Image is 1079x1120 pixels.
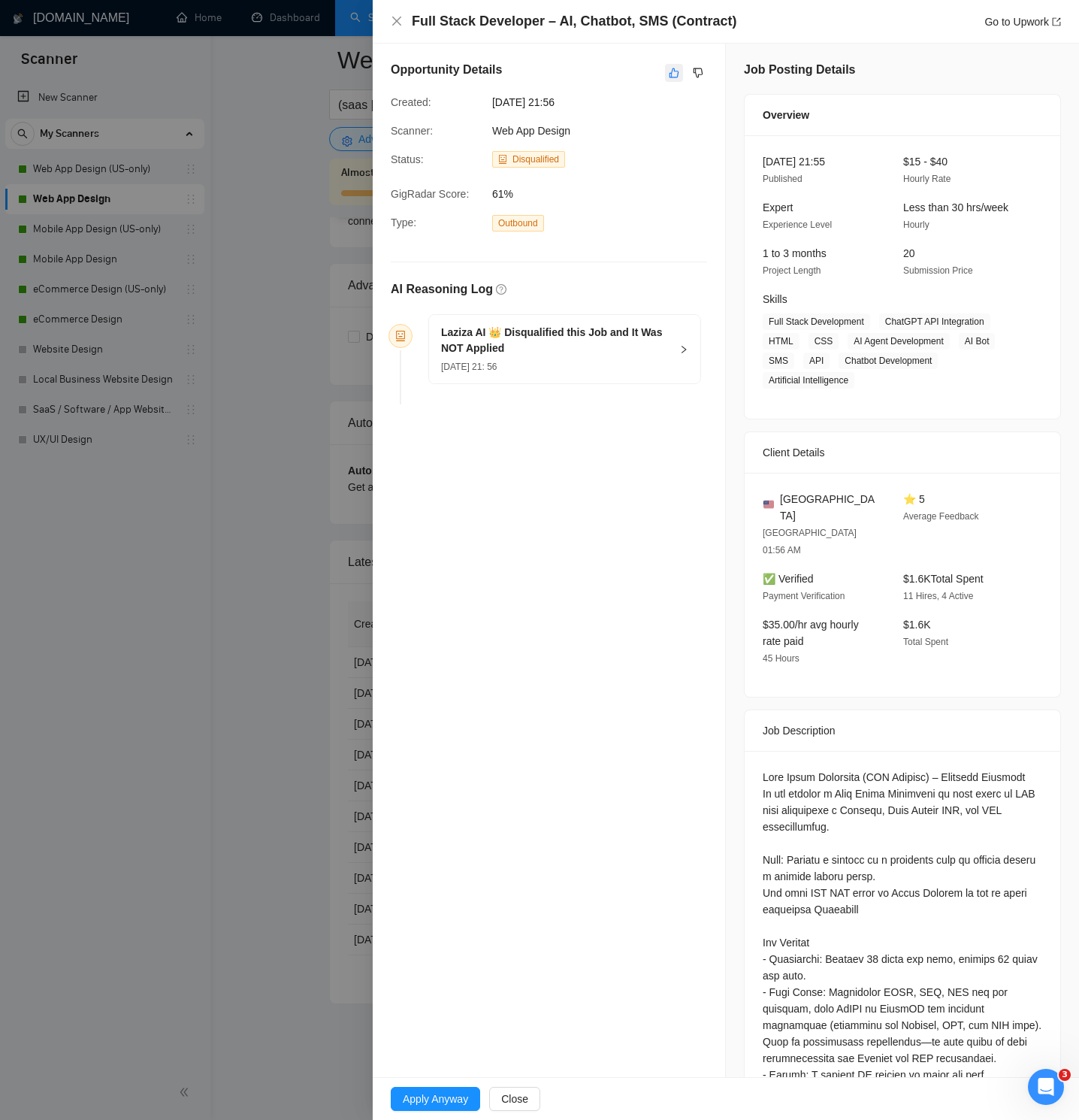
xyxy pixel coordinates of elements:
[391,15,403,27] span: close
[391,216,416,229] span: Type:
[403,1091,468,1107] span: Apply Anyway
[391,96,431,108] span: Created:
[763,372,854,389] span: Artificial Intelligence
[492,94,718,110] span: [DATE] 21:56
[808,333,839,350] span: CSS
[391,153,424,165] span: Status:
[903,619,931,631] span: $1.6K
[679,345,688,354] span: right
[763,219,832,230] span: Experience Level
[489,1087,540,1111] button: Close
[879,313,990,330] span: ChatGPT API Integration
[1028,1069,1064,1105] iframe: Intercom live chat
[391,280,493,298] h5: AI Reasoning Log
[903,493,925,505] span: ⭐ 5
[848,333,949,350] span: AI Agent Development
[395,331,406,341] span: robot
[763,653,799,664] span: 45 Hours
[903,156,948,168] span: $15 - $40
[763,353,794,369] span: SMS
[903,247,915,259] span: 20
[391,188,469,200] span: GigRadar Score:
[803,353,830,369] span: API
[763,499,774,510] img: 🇺🇸
[669,67,679,79] span: like
[763,156,825,168] span: [DATE] 21:55
[763,174,802,184] span: Published
[1059,1069,1071,1081] span: 3
[665,64,683,82] button: like
[391,61,502,79] h5: Opportunity Details
[763,528,857,555] span: [GEOGRAPHIC_DATA] 01:56 AM
[693,67,703,79] span: dislike
[763,313,870,330] span: Full Stack Development
[780,491,879,524] span: [GEOGRAPHIC_DATA]
[763,710,1042,751] div: Job Description
[903,201,1008,213] span: Less than 30 hrs/week
[903,265,973,276] span: Submission Price
[903,174,951,184] span: Hourly Rate
[903,637,948,647] span: Total Spent
[763,201,793,213] span: Expert
[501,1091,528,1107] span: Close
[763,107,809,123] span: Overview
[492,125,570,137] span: Web App Design
[689,64,707,82] button: dislike
[903,511,979,522] span: Average Feedback
[763,573,814,585] span: ✅ Verified
[391,1087,480,1111] button: Apply Anyway
[903,573,984,585] span: $1.6K Total Spent
[441,325,670,356] h5: Laziza AI 👑 Disqualified this Job and It Was NOT Applied
[498,155,507,164] span: robot
[839,353,938,369] span: Chatbot Development
[763,619,859,647] span: $35.00/hr avg hourly rate paid
[391,125,433,137] span: Scanner:
[903,219,929,230] span: Hourly
[744,61,855,79] h5: Job Posting Details
[763,265,821,276] span: Project Length
[763,247,827,259] span: 1 to 3 months
[984,16,1061,28] a: Go to Upworkexport
[492,186,718,202] span: 61%
[492,215,544,232] span: Outbound
[512,154,559,165] span: Disqualified
[903,591,973,601] span: 11 Hires, 4 Active
[496,284,506,295] span: question-circle
[959,333,996,350] span: AI Bot
[763,293,787,305] span: Skills
[763,591,845,601] span: Payment Verification
[391,15,403,28] button: Close
[412,12,736,31] h4: Full Stack Developer – AI, Chatbot, SMS (Contract)
[441,362,497,372] span: [DATE] 21: 56
[1052,17,1061,26] span: export
[763,432,1042,473] div: Client Details
[763,333,799,350] span: HTML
